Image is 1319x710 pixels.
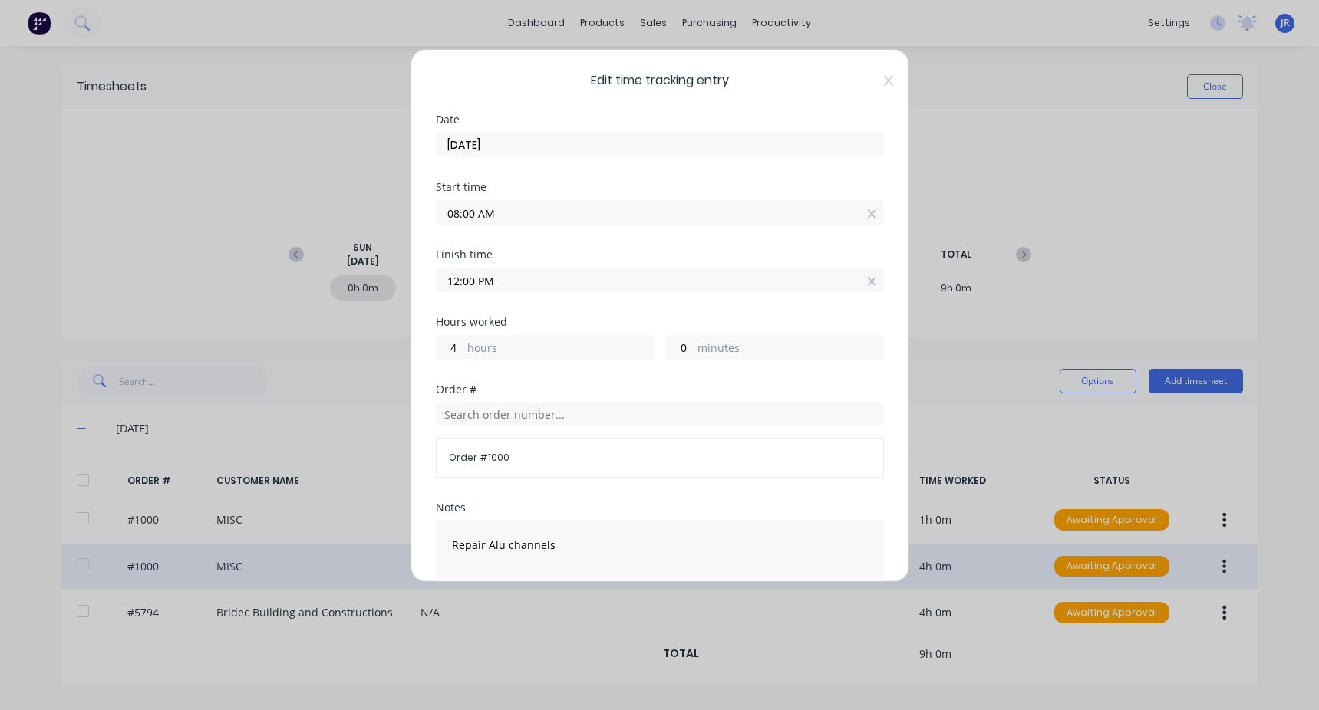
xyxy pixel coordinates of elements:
div: Notes [436,502,884,513]
span: Edit time tracking entry [436,71,884,90]
div: Hours worked [436,317,884,327]
div: Start time [436,182,884,192]
input: 0 [437,336,463,359]
input: Search order number... [436,403,884,426]
label: minutes [697,340,883,359]
input: 0 [667,336,694,359]
textarea: Repair Alu channels [436,521,884,602]
span: Order # 1000 [449,451,871,465]
label: hours [467,340,653,359]
div: Finish time [436,249,884,260]
div: Date [436,114,884,125]
div: Order # [436,384,884,395]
